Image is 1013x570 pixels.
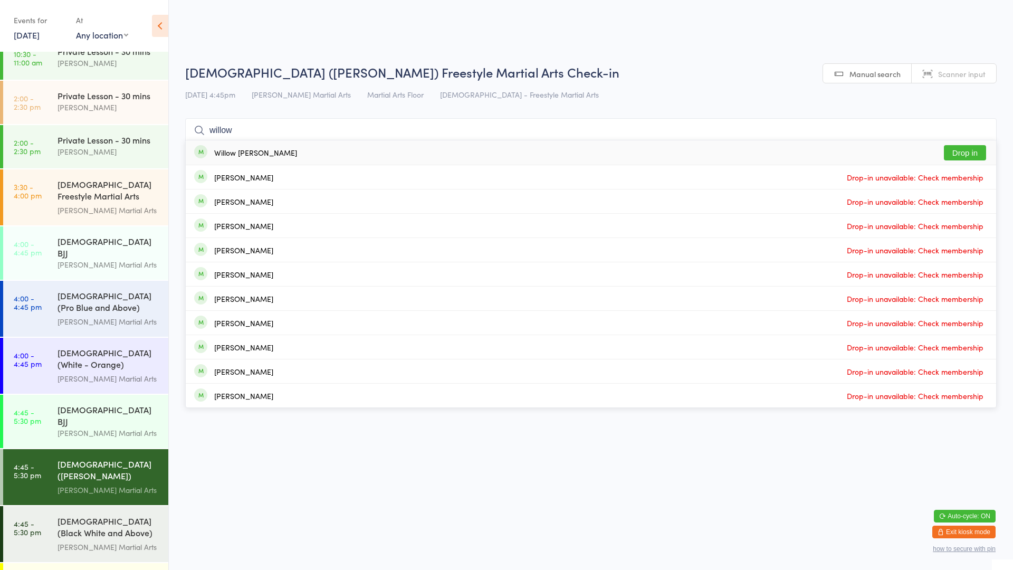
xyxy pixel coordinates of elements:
div: [PERSON_NAME] [214,222,273,230]
div: [PERSON_NAME] Martial Arts [58,373,159,385]
time: 2:00 - 2:30 pm [14,138,41,155]
div: [DEMOGRAPHIC_DATA] (Pro Blue and Above) Freestyle Martial Arts [58,290,159,316]
div: Events for [14,12,65,29]
a: 4:45 -5:30 pm[DEMOGRAPHIC_DATA] ([PERSON_NAME]) Freestyle Martial Arts[PERSON_NAME] Martial Arts [3,449,168,505]
div: [DEMOGRAPHIC_DATA] ([PERSON_NAME]) Freestyle Martial Arts [58,458,159,484]
time: 4:00 - 4:45 pm [14,240,42,256]
input: Search [185,118,997,142]
a: 4:00 -4:45 pm[DEMOGRAPHIC_DATA] (White - Orange) Freestyle Martial Arts[PERSON_NAME] Martial Arts [3,338,168,394]
span: Drop-in unavailable: Check membership [844,291,986,307]
a: 4:45 -5:30 pm[DEMOGRAPHIC_DATA] BJJ[PERSON_NAME] Martial Arts [3,395,168,448]
div: [DEMOGRAPHIC_DATA] Freestyle Martial Arts (Little Heroes) [58,178,159,204]
span: Scanner input [938,69,986,79]
div: [PERSON_NAME] [214,270,273,279]
div: [DEMOGRAPHIC_DATA] (White - Orange) Freestyle Martial Arts [58,347,159,373]
time: 4:45 - 5:30 pm [14,519,41,536]
time: 4:45 - 5:30 pm [14,462,41,479]
span: Drop-in unavailable: Check membership [844,218,986,234]
span: Martial Arts Floor [367,89,424,100]
div: [PERSON_NAME] [214,246,273,254]
div: [PERSON_NAME] [214,319,273,327]
div: [PERSON_NAME] [214,343,273,351]
div: [PERSON_NAME] Martial Arts [58,484,159,496]
span: Manual search [849,69,901,79]
button: Auto-cycle: ON [934,510,996,522]
button: Drop in [944,145,986,160]
time: 10:30 - 11:00 am [14,50,42,66]
div: [PERSON_NAME] [214,173,273,182]
div: [PERSON_NAME] Martial Arts [58,541,159,553]
time: 4:45 - 5:30 pm [14,408,41,425]
div: Willow [PERSON_NAME] [214,148,297,157]
a: 3:30 -4:00 pm[DEMOGRAPHIC_DATA] Freestyle Martial Arts (Little Heroes)[PERSON_NAME] Martial Arts [3,169,168,225]
time: 2:00 - 2:30 pm [14,94,41,111]
button: Exit kiosk mode [932,526,996,538]
a: 2:00 -2:30 pmPrivate Lesson - 30 mins[PERSON_NAME] [3,81,168,124]
span: Drop-in unavailable: Check membership [844,242,986,258]
div: Private Lesson - 30 mins [58,90,159,101]
div: [PERSON_NAME] Martial Arts [58,316,159,328]
a: 4:00 -4:45 pm[DEMOGRAPHIC_DATA] (Pro Blue and Above) Freestyle Martial Arts[PERSON_NAME] Martial ... [3,281,168,337]
span: Drop-in unavailable: Check membership [844,364,986,379]
time: 4:00 - 4:45 pm [14,294,42,311]
a: 4:45 -5:30 pm[DEMOGRAPHIC_DATA] (Black White and Above) Freestyle Martial ...[PERSON_NAME] Martia... [3,506,168,562]
div: [DEMOGRAPHIC_DATA] BJJ [58,404,159,427]
div: [PERSON_NAME] [58,57,159,69]
span: Drop-in unavailable: Check membership [844,388,986,404]
time: 3:30 - 4:00 pm [14,183,42,199]
a: 10:30 -11:00 amPrivate Lesson - 30 mins[PERSON_NAME] [3,36,168,80]
span: Drop-in unavailable: Check membership [844,267,986,282]
div: [PERSON_NAME] [214,294,273,303]
div: [PERSON_NAME] [214,367,273,376]
span: [DEMOGRAPHIC_DATA] - Freestyle Martial Arts [440,89,599,100]
span: [PERSON_NAME] Martial Arts [252,89,351,100]
a: 2:00 -2:30 pmPrivate Lesson - 30 mins[PERSON_NAME] [3,125,168,168]
a: [DATE] [14,29,40,41]
h2: [DEMOGRAPHIC_DATA] ([PERSON_NAME]) Freestyle Martial Arts Check-in [185,63,997,81]
div: Any location [76,29,128,41]
div: [DEMOGRAPHIC_DATA] (Black White and Above) Freestyle Martial ... [58,515,159,541]
div: [PERSON_NAME] Martial Arts [58,427,159,439]
div: [PERSON_NAME] Martial Arts [58,259,159,271]
a: 4:00 -4:45 pm[DEMOGRAPHIC_DATA] BJJ[PERSON_NAME] Martial Arts [3,226,168,280]
span: Drop-in unavailable: Check membership [844,339,986,355]
div: [PERSON_NAME] [58,101,159,113]
div: [DEMOGRAPHIC_DATA] BJJ [58,235,159,259]
span: Drop-in unavailable: Check membership [844,169,986,185]
button: how to secure with pin [933,545,996,553]
div: At [76,12,128,29]
div: [PERSON_NAME] [214,392,273,400]
div: [PERSON_NAME] [214,197,273,206]
time: 4:00 - 4:45 pm [14,351,42,368]
div: [PERSON_NAME] Martial Arts [58,204,159,216]
span: [DATE] 4:45pm [185,89,235,100]
span: Drop-in unavailable: Check membership [844,315,986,331]
div: Private Lesson - 30 mins [58,134,159,146]
div: [PERSON_NAME] [58,146,159,158]
span: Drop-in unavailable: Check membership [844,194,986,210]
